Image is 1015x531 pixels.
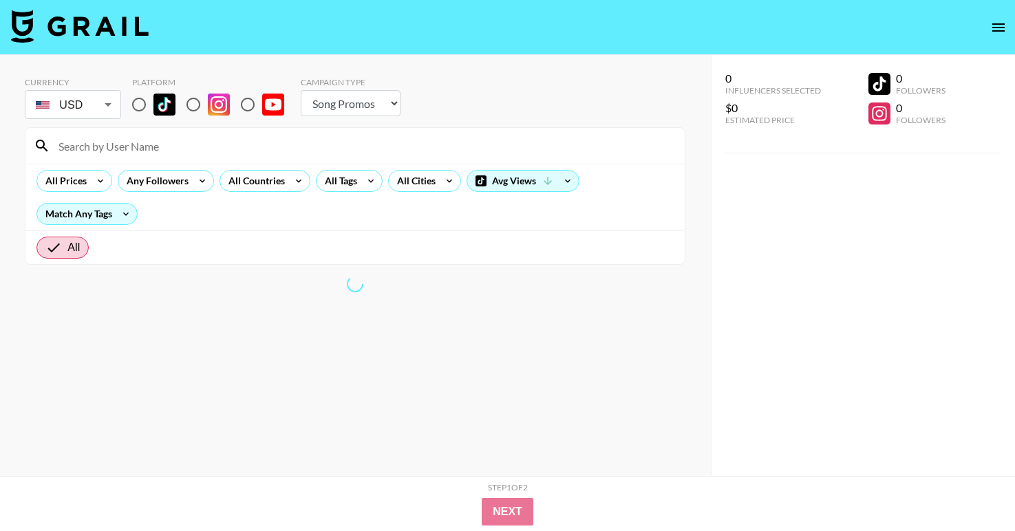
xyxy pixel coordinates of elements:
[67,239,80,256] span: All
[132,77,295,87] div: Platform
[50,135,676,157] input: Search by User Name
[896,85,945,96] div: Followers
[347,276,363,292] span: Refreshing lists, bookers, clients, countries, tags, cities, talent, talent...
[725,72,821,85] div: 0
[725,85,821,96] div: Influencers Selected
[467,171,579,191] div: Avg Views
[725,101,821,115] div: $0
[389,171,438,191] div: All Cities
[37,204,137,224] div: Match Any Tags
[153,94,175,116] img: TikTok
[220,171,288,191] div: All Countries
[11,10,149,43] img: Grail Talent
[985,14,1012,41] button: open drawer
[37,171,89,191] div: All Prices
[28,93,118,117] div: USD
[25,77,121,87] div: Currency
[317,171,360,191] div: All Tags
[896,115,945,125] div: Followers
[725,115,821,125] div: Estimated Price
[262,94,284,116] img: YouTube
[896,72,945,85] div: 0
[301,77,400,87] div: Campaign Type
[482,498,533,525] button: Next
[896,101,945,115] div: 0
[118,171,191,191] div: Any Followers
[208,94,230,116] img: Instagram
[488,482,528,492] div: Step 1 of 2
